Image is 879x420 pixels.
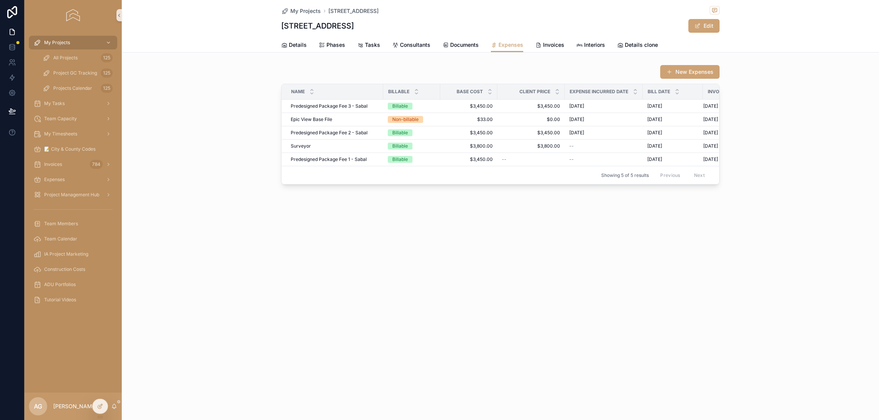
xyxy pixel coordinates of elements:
a: [DATE] [703,116,751,123]
a: [DATE] [703,130,751,136]
a: -- [502,156,560,162]
a: Project Management Hub [29,188,117,202]
span: Interiors [584,41,605,49]
a: [DATE] [569,130,638,136]
a: Predesigned Package Fee 2 - Sabal [291,130,379,136]
a: $3,450.00 [445,103,493,109]
a: Tasks [357,38,380,53]
a: [DATE] [647,130,698,136]
a: Expenses [491,38,523,52]
span: [DATE] [647,130,662,136]
a: My Projects [29,36,117,49]
a: [DATE] [647,116,698,123]
span: Surveyor [291,143,311,149]
a: [DATE] [569,103,638,109]
span: -- [502,156,506,162]
a: Interiors [576,38,605,53]
span: Consultants [400,41,430,49]
span: [DATE] [647,103,662,109]
a: Non-billable [388,116,436,123]
a: Project GC Tracking125 [38,66,117,80]
span: Project GC Tracking [53,70,97,76]
a: $3,450.00 [502,103,560,109]
span: Base Cost [457,89,483,95]
a: Details clone [617,38,658,53]
div: 784 [90,160,103,169]
span: Billable [388,89,409,95]
span: $33.00 [445,116,493,123]
div: 125 [101,53,113,62]
img: App logo [66,9,80,21]
span: -- [569,143,574,149]
a: Consultants [392,38,430,53]
div: Billable [392,103,408,110]
a: Documents [443,38,479,53]
a: [DATE] [703,143,751,149]
span: [DATE] [647,156,662,162]
a: $3,800.00 [502,143,560,149]
a: $3,450.00 [502,130,560,136]
span: Construction Costs [44,266,85,272]
div: Billable [392,143,408,150]
span: My Projects [44,40,70,46]
a: Billable [388,129,436,136]
a: [DATE] [569,116,638,123]
a: Team Members [29,217,117,231]
a: All Projects125 [38,51,117,65]
a: Projects Calendar125 [38,81,117,95]
a: [STREET_ADDRESS] [328,7,379,15]
span: 📝 City & County Codes [44,146,96,152]
span: My Projects [290,7,321,15]
span: Documents [450,41,479,49]
span: Tasks [365,41,380,49]
a: Billable [388,143,436,150]
a: Predesigned Package Fee 3 - Sabal [291,103,379,109]
a: $3,450.00 [445,156,493,162]
span: [DATE] [647,143,662,149]
div: 125 [101,68,113,78]
span: [DATE] [703,116,718,123]
span: Predesigned Package Fee 1 - Sabal [291,156,367,162]
div: 125 [101,84,113,93]
span: [DATE] [703,130,718,136]
span: Team Calendar [44,236,77,242]
span: Team Capacity [44,116,77,122]
div: Billable [392,156,408,163]
a: Team Calendar [29,232,117,246]
span: Details [289,41,307,49]
span: Team Members [44,221,78,227]
a: 📝 City & County Codes [29,142,117,156]
a: Tutorial Videos [29,293,117,307]
span: [DATE] [703,143,718,149]
span: Predesigned Package Fee 3 - Sabal [291,103,368,109]
a: My Tasks [29,97,117,110]
span: Invoices [44,161,62,167]
span: Project Management Hub [44,192,99,198]
span: Predesigned Package Fee 2 - Sabal [291,130,368,136]
a: -- [569,143,638,149]
a: Epic View Base File [291,116,379,123]
span: Details clone [625,41,658,49]
span: [DATE] [703,103,718,109]
h1: [STREET_ADDRESS] [281,21,354,31]
span: Expenses [44,177,65,183]
a: ADU Portfolios [29,278,117,291]
a: $3,800.00 [445,143,493,149]
span: -- [569,156,574,162]
a: My Projects [281,7,321,15]
span: $3,450.00 [445,130,493,136]
a: Surveyor [291,143,379,149]
a: Phases [319,38,345,53]
span: Name [291,89,305,95]
a: [DATE] [647,156,698,162]
span: Bill Date [648,89,670,95]
span: [DATE] [569,103,584,109]
button: New Expenses [660,65,720,79]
